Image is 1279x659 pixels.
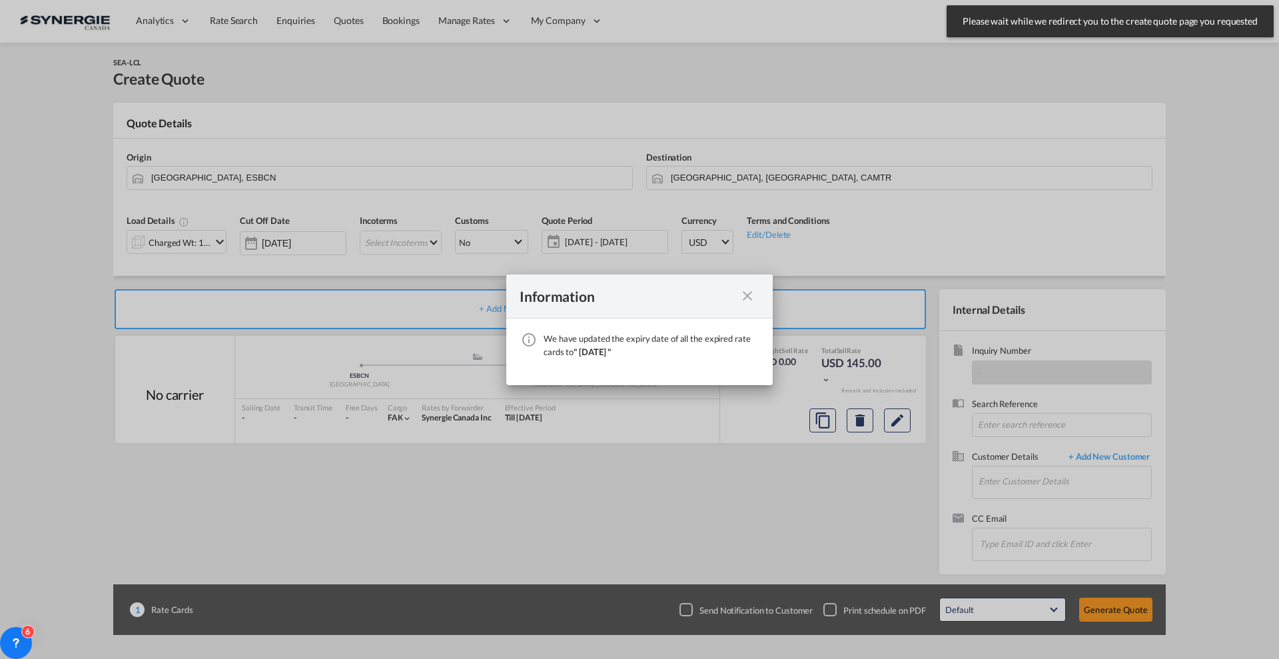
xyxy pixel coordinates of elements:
[959,15,1262,28] span: Please wait while we redirect you to the create quote page you requested
[544,332,759,358] div: We have updated the expiry date of all the expired rate cards to
[521,332,537,348] md-icon: icon-information-outline
[506,275,773,385] md-dialog: We have ...
[520,288,735,305] div: Information
[739,288,755,304] md-icon: icon-close fg-AAA8AD cursor
[574,346,611,357] span: " [DATE] "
